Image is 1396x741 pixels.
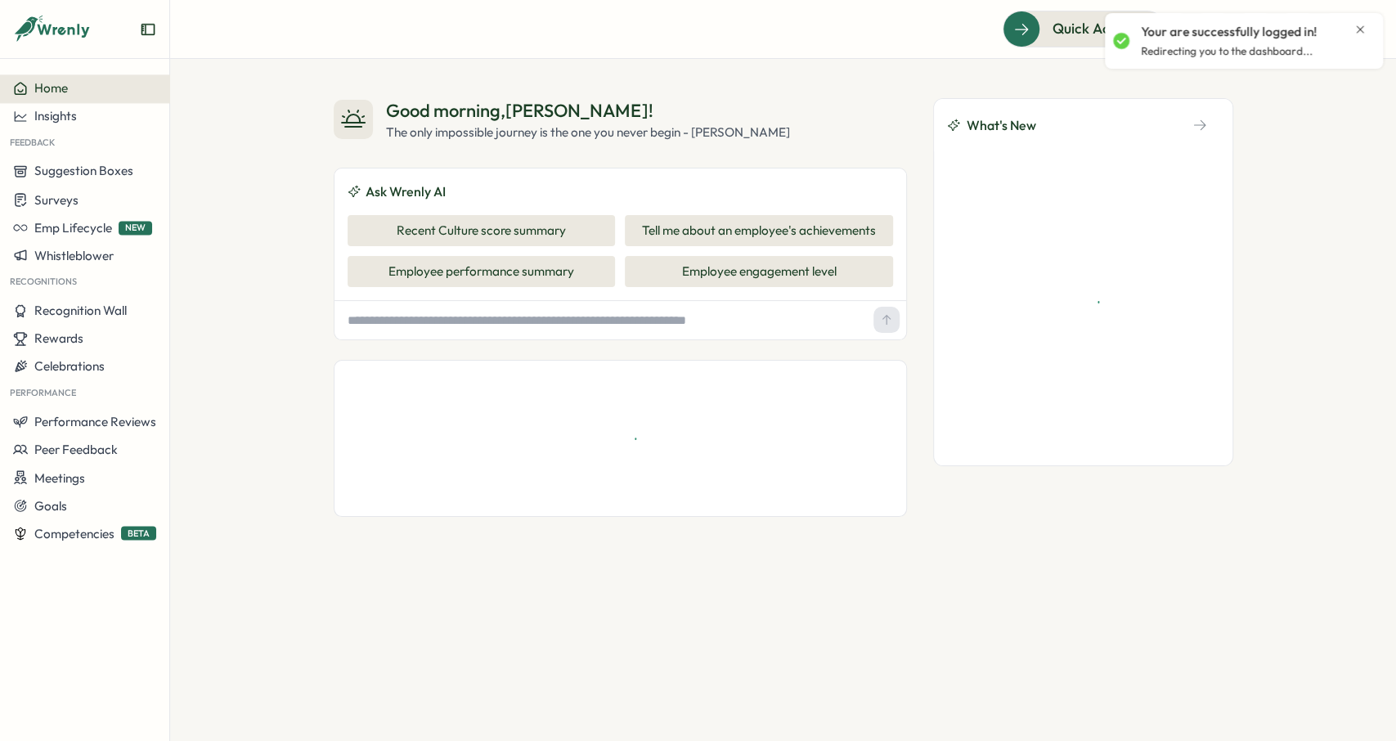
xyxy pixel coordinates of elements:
[386,98,790,123] div: Good morning , [PERSON_NAME] !
[140,21,156,38] button: Expand sidebar
[34,497,67,513] span: Goals
[625,215,893,246] button: Tell me about an employee's achievements
[1353,23,1367,36] button: Close notification
[34,81,68,97] span: Home
[348,256,616,287] button: Employee performance summary
[1141,44,1313,59] p: Redirecting you to the dashboard...
[121,527,156,541] span: BETA
[1003,11,1165,47] button: Quick Actions
[34,525,114,541] span: Competencies
[1053,18,1142,39] span: Quick Actions
[625,256,893,287] button: Employee engagement level
[34,303,127,318] span: Recognition Wall
[967,115,1036,136] span: What's New
[34,413,156,429] span: Performance Reviews
[1141,23,1317,41] p: Your are successfully logged in!
[34,358,105,374] span: Celebrations
[386,123,790,141] div: The only impossible journey is the one you never begin - [PERSON_NAME]
[34,164,133,179] span: Suggestion Boxes
[34,248,114,263] span: Whistleblower
[34,192,79,208] span: Surveys
[34,441,118,456] span: Peer Feedback
[348,215,616,246] button: Recent Culture score summary
[34,220,112,236] span: Emp Lifecycle
[34,330,83,346] span: Rewards
[366,182,446,202] span: Ask Wrenly AI
[34,109,77,124] span: Insights
[119,221,152,235] span: NEW
[34,469,85,485] span: Meetings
